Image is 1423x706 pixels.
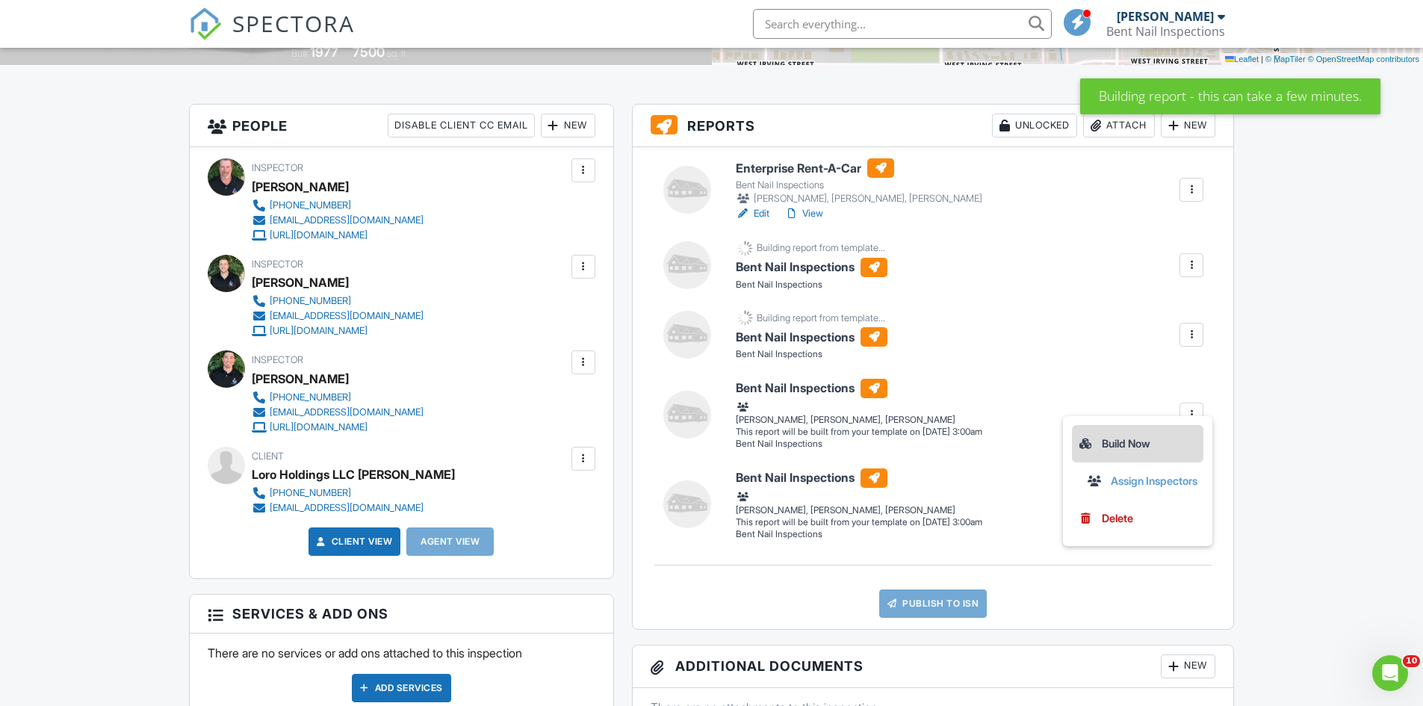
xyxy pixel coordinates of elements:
[736,327,887,347] h6: Bent Nail Inspections
[252,420,424,435] a: [URL][DOMAIN_NAME]
[270,325,368,337] div: [URL][DOMAIN_NAME]
[736,206,769,221] a: Edit
[270,421,368,433] div: [URL][DOMAIN_NAME]
[541,114,595,137] div: New
[736,239,754,258] img: loading-93afd81d04378562ca97960a6d0abf470c8f8241ccf6a1b4da771bf876922d1b.gif
[736,438,982,450] div: Bent Nail Inspections
[736,179,982,191] div: Bent Nail Inspections
[252,486,443,501] a: [PHONE_NUMBER]
[736,489,982,516] div: [PERSON_NAME], [PERSON_NAME], [PERSON_NAME]
[352,674,451,702] div: Add Services
[736,158,982,178] h6: Enterprise Rent-A-Car
[1403,655,1420,667] span: 10
[736,426,982,438] div: This report will be built from your template on [DATE] 3:00am
[879,589,987,618] a: Publish to ISN
[252,354,303,365] span: Inspector
[270,502,424,514] div: [EMAIL_ADDRESS][DOMAIN_NAME]
[252,463,455,486] div: Loro Holdings LLC [PERSON_NAME]
[1161,654,1215,678] div: New
[353,44,385,60] div: 7500
[270,406,424,418] div: [EMAIL_ADDRESS][DOMAIN_NAME]
[757,312,885,324] div: Building report from template...
[736,468,982,488] h6: Bent Nail Inspections
[1087,473,1206,489] a: Assign Inspectors
[387,48,408,59] span: sq. ft.
[1078,510,1197,527] a: Delete
[736,309,754,327] img: loading-93afd81d04378562ca97960a6d0abf470c8f8241ccf6a1b4da771bf876922d1b.gif
[252,368,349,390] div: [PERSON_NAME]
[1102,510,1133,527] div: Delete
[270,295,351,307] div: [PHONE_NUMBER]
[270,310,424,322] div: [EMAIL_ADDRESS][DOMAIN_NAME]
[252,162,303,173] span: Inspector
[736,191,982,206] div: [PERSON_NAME], [PERSON_NAME], [PERSON_NAME]
[1106,24,1225,39] div: Bent Nail Inspections
[633,105,1234,147] h3: Reports
[270,199,351,211] div: [PHONE_NUMBER]
[736,516,982,528] div: This report will be built from your template on [DATE] 3:00am
[1161,114,1215,137] div: New
[189,7,222,40] img: The Best Home Inspection Software - Spectora
[1308,55,1419,64] a: © OpenStreetMap contributors
[270,229,368,241] div: [URL][DOMAIN_NAME]
[252,271,349,294] div: [PERSON_NAME]
[252,198,424,213] a: [PHONE_NUMBER]
[1261,55,1263,64] span: |
[189,20,355,52] a: SPECTORA
[252,501,443,515] a: [EMAIL_ADDRESS][DOMAIN_NAME]
[314,534,393,549] a: Client View
[1083,114,1155,137] div: Attach
[252,405,424,420] a: [EMAIL_ADDRESS][DOMAIN_NAME]
[232,7,355,39] span: SPECTORA
[252,176,349,198] div: [PERSON_NAME]
[252,309,424,323] a: [EMAIL_ADDRESS][DOMAIN_NAME]
[784,206,823,221] a: View
[252,213,424,228] a: [EMAIL_ADDRESS][DOMAIN_NAME]
[252,450,284,462] span: Client
[270,391,351,403] div: [PHONE_NUMBER]
[1225,55,1259,64] a: Leaflet
[736,158,982,206] a: Enterprise Rent-A-Car Bent Nail Inspections [PERSON_NAME], [PERSON_NAME], [PERSON_NAME]
[736,279,887,291] div: Bent Nail Inspections
[736,528,982,541] div: Bent Nail Inspections
[633,645,1234,688] h3: Additional Documents
[291,48,308,59] span: Built
[190,595,613,634] h3: Services & Add ons
[270,487,351,499] div: [PHONE_NUMBER]
[736,399,982,426] div: [PERSON_NAME], [PERSON_NAME], [PERSON_NAME]
[1072,425,1203,462] a: Build Now
[753,9,1052,39] input: Search everything...
[270,214,424,226] div: [EMAIL_ADDRESS][DOMAIN_NAME]
[1117,9,1214,24] div: [PERSON_NAME]
[1078,435,1197,453] div: Build Now
[1372,655,1408,691] iframe: Intercom live chat
[252,294,424,309] a: [PHONE_NUMBER]
[1265,55,1306,64] a: © MapTiler
[252,390,424,405] a: [PHONE_NUMBER]
[1080,78,1380,114] div: Building report - this can take a few minutes.
[992,114,1077,137] div: Unlocked
[757,242,885,254] div: Building report from template...
[252,323,424,338] a: [URL][DOMAIN_NAME]
[190,105,613,147] h3: People
[388,114,535,137] div: Disable Client CC Email
[310,44,338,60] div: 1977
[736,379,982,398] h6: Bent Nail Inspections
[252,228,424,243] a: [URL][DOMAIN_NAME]
[252,258,303,270] span: Inspector
[736,348,887,361] div: Bent Nail Inspections
[736,258,887,277] h6: Bent Nail Inspections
